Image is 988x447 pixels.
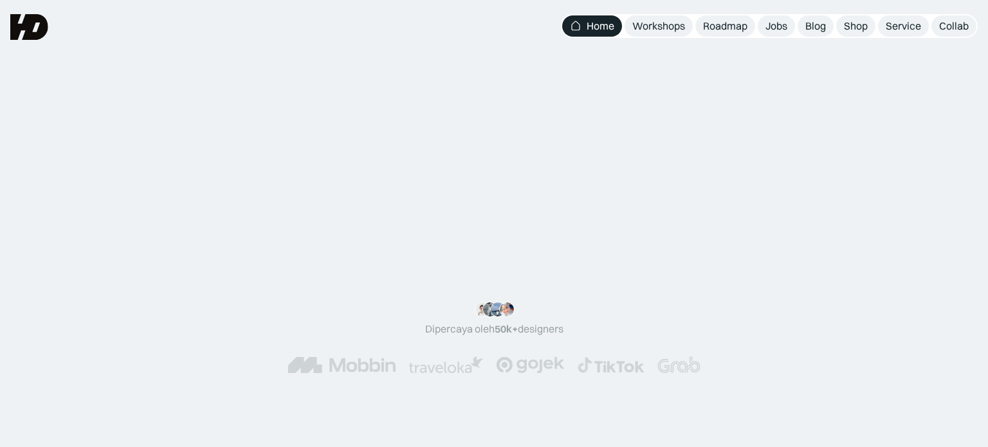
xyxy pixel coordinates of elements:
a: Shop [836,15,875,37]
span: UIUX [230,154,343,215]
div: Service [886,19,921,33]
div: Roadmap [703,19,747,33]
a: Collab [931,15,976,37]
a: Service [878,15,929,37]
a: Roadmap [695,15,755,37]
div: Collab [939,19,969,33]
span: 50k+ [495,322,518,335]
div: Blog [805,19,826,33]
div: Home [587,19,614,33]
span: & [506,154,535,215]
div: Shop [844,19,868,33]
a: Home [562,15,622,37]
a: Blog [798,15,834,37]
div: Workshops [632,19,685,33]
div: Jobs [765,19,787,33]
div: Dipercaya oleh designers [425,322,563,336]
a: Jobs [758,15,795,37]
a: Workshops [625,15,693,37]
